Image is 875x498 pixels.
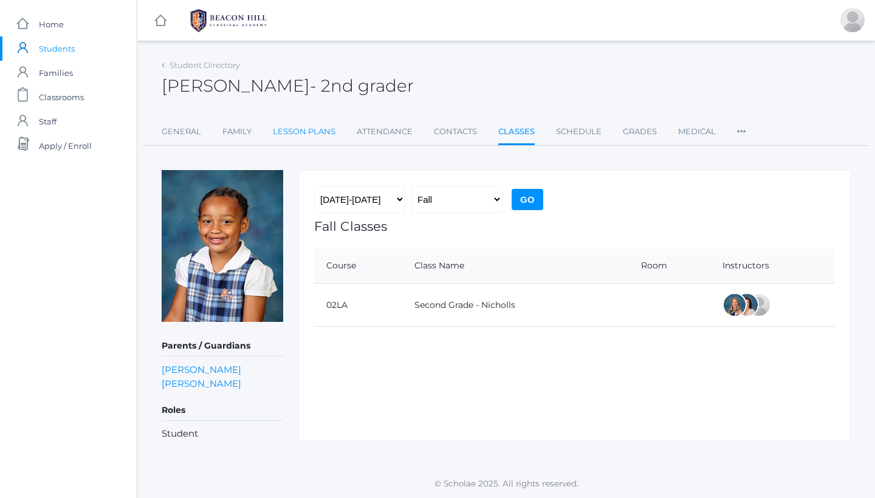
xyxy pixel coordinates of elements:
[314,248,402,284] th: Course
[512,189,543,210] input: Go
[710,248,835,284] th: Instructors
[414,299,515,310] a: Second Grade - Nicholls
[314,284,402,327] td: 02LA
[310,75,414,96] span: - 2nd grader
[735,293,759,317] div: Cari Burke
[629,248,710,284] th: Room
[39,85,84,109] span: Classrooms
[222,120,252,144] a: Family
[162,170,283,322] img: Eliana Waite
[722,293,747,317] div: Courtney Nicholls
[273,120,335,144] a: Lesson Plans
[162,77,414,95] h2: [PERSON_NAME]
[39,109,57,134] span: Staff
[434,120,477,144] a: Contacts
[556,120,602,144] a: Schedule
[840,8,865,32] div: Jason Waite
[162,377,241,391] a: [PERSON_NAME]
[498,120,535,146] a: Classes
[162,400,283,421] h5: Roles
[314,219,835,233] h1: Fall Classes
[39,12,64,36] span: Home
[170,60,240,70] a: Student Directory
[39,36,75,61] span: Students
[137,477,875,489] p: © Scholae 2025. All rights reserved.
[162,336,283,356] h5: Parents / Guardians
[623,120,657,144] a: Grades
[39,61,73,85] span: Families
[357,120,413,144] a: Attendance
[162,427,283,441] li: Student
[747,293,771,317] div: Sarah Armstrong
[402,248,630,284] th: Class Name
[183,5,274,36] img: BHCALogos-05-308ed15e86a5a0abce9b8dd61676a3503ac9727e845dece92d48e8588c001991.png
[39,134,92,158] span: Apply / Enroll
[162,363,241,377] a: [PERSON_NAME]
[162,120,201,144] a: General
[678,120,716,144] a: Medical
